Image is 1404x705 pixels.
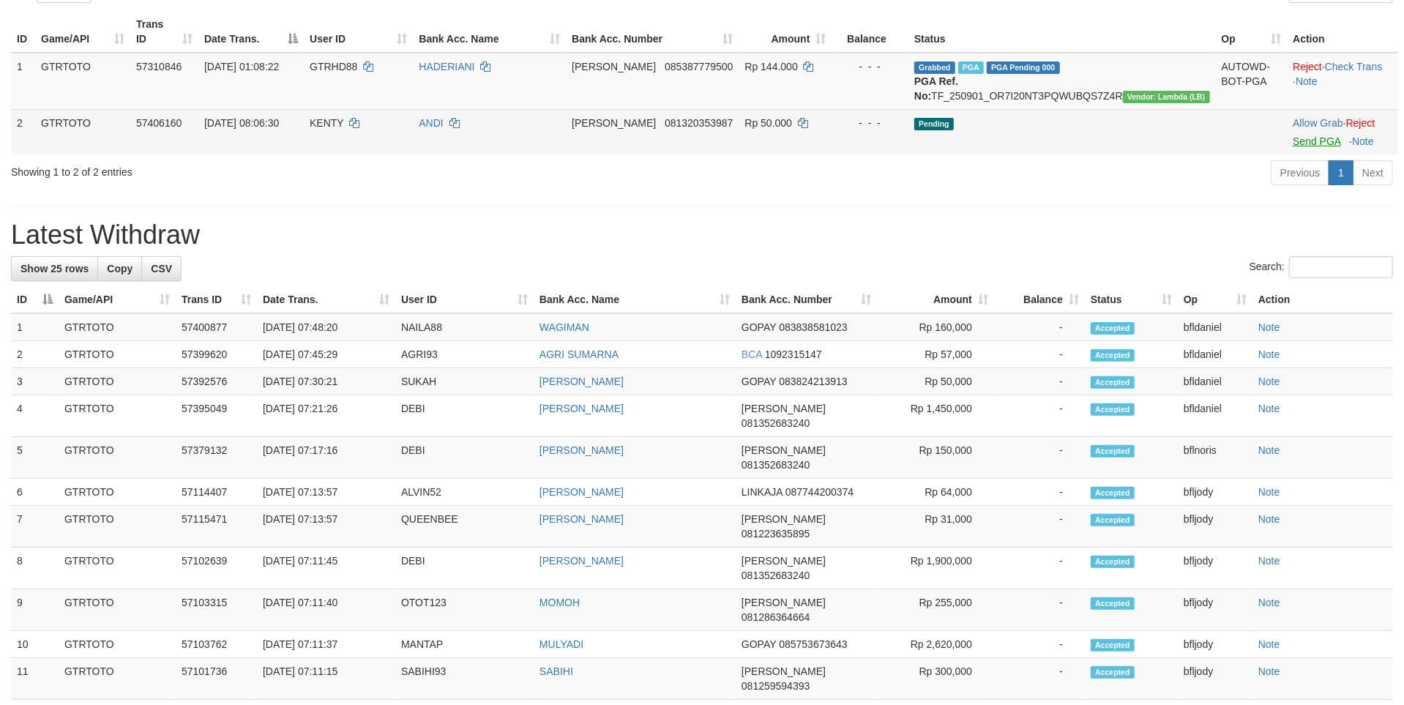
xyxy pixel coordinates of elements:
th: Bank Acc. Name: activate to sort column ascending [413,11,566,53]
a: Note [1258,403,1280,414]
a: [PERSON_NAME] [539,555,624,567]
td: GTRTOTO [35,109,130,154]
td: - [994,506,1085,548]
td: - [994,341,1085,368]
label: Search: [1250,256,1393,278]
td: [DATE] 07:11:15 [257,658,395,700]
td: [DATE] 07:17:16 [257,437,395,479]
td: [DATE] 07:48:20 [257,313,395,341]
div: Showing 1 to 2 of 2 entries [11,159,574,179]
td: 3 [11,368,59,395]
a: Previous [1271,160,1329,185]
th: Trans ID: activate to sort column ascending [130,11,198,53]
td: 57395049 [176,395,257,437]
span: Copy 081320353987 to clipboard [665,117,733,129]
span: [PERSON_NAME] [572,117,656,129]
th: Op: activate to sort column ascending [1178,286,1252,313]
th: Game/API: activate to sort column ascending [35,11,130,53]
td: AGRI93 [395,341,534,368]
td: 2 [11,341,59,368]
td: 9 [11,589,59,631]
span: Accepted [1091,445,1135,458]
td: [DATE] 07:13:57 [257,506,395,548]
th: Status: activate to sort column ascending [1085,286,1178,313]
td: - [994,368,1085,395]
span: [PERSON_NAME] [742,597,826,608]
th: Status [908,11,1216,53]
td: 4 [11,395,59,437]
a: AGRI SUMARNA [539,348,619,360]
td: bfljody [1178,506,1252,548]
td: 57399620 [176,341,257,368]
a: Send PGA [1293,135,1340,147]
td: GTRTOTO [59,631,176,658]
th: Balance [832,11,908,53]
a: Reject [1346,117,1375,129]
td: 2 [11,109,35,154]
td: OTOT123 [395,589,534,631]
th: Bank Acc. Number: activate to sort column ascending [566,11,739,53]
a: MULYADI [539,638,583,650]
span: PGA Pending [987,61,1060,74]
a: Note [1258,638,1280,650]
a: [PERSON_NAME] [539,403,624,414]
td: GTRTOTO [59,506,176,548]
input: Search: [1289,256,1393,278]
td: Rp 1,450,000 [877,395,994,437]
td: Rp 64,000 [877,479,994,506]
td: bfldaniel [1178,341,1252,368]
span: Accepted [1091,403,1135,416]
span: Copy 1092315147 to clipboard [765,348,822,360]
div: - - - [838,59,903,74]
a: SABIHI [539,665,573,677]
td: bfljody [1178,479,1252,506]
span: Copy 081352683240 to clipboard [742,417,810,429]
th: Date Trans.: activate to sort column descending [198,11,304,53]
a: [PERSON_NAME] [539,444,624,456]
span: Accepted [1091,639,1135,652]
td: - [994,437,1085,479]
span: Accepted [1091,666,1135,679]
a: Allow Grab [1293,117,1343,129]
span: GOPAY [742,638,776,650]
td: GTRTOTO [59,341,176,368]
a: Copy [97,256,142,281]
a: Note [1258,665,1280,677]
td: Rp 1,900,000 [877,548,994,589]
td: GTRTOTO [59,479,176,506]
td: 1 [11,313,59,341]
td: Rp 150,000 [877,437,994,479]
span: [PERSON_NAME] [742,403,826,414]
td: bflnoris [1178,437,1252,479]
span: [PERSON_NAME] [742,444,826,456]
span: Marked by bflnoris [958,61,984,74]
td: [DATE] 07:11:45 [257,548,395,589]
td: GTRTOTO [35,53,130,110]
td: bfldaniel [1178,368,1252,395]
span: Accepted [1091,597,1135,610]
a: Note [1296,75,1318,87]
a: Show 25 rows [11,256,98,281]
td: SUKAH [395,368,534,395]
span: Show 25 rows [20,263,89,275]
span: CSV [151,263,172,275]
a: WAGIMAN [539,321,589,333]
span: GOPAY [742,321,776,333]
span: Copy 083824213913 to clipboard [779,376,847,387]
td: Rp 2,620,000 [877,631,994,658]
th: Action [1287,11,1398,53]
div: - - - [838,116,903,130]
td: 8 [11,548,59,589]
td: · · [1287,53,1398,110]
td: bfldaniel [1178,313,1252,341]
span: 57310846 [136,61,182,72]
td: GTRTOTO [59,658,176,700]
a: HADERIANI [419,61,474,72]
span: [DATE] 01:08:22 [204,61,279,72]
a: ANDI [419,117,443,129]
span: Copy [107,263,132,275]
td: DEBI [395,437,534,479]
td: [DATE] 07:13:57 [257,479,395,506]
th: ID [11,11,35,53]
td: 57379132 [176,437,257,479]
